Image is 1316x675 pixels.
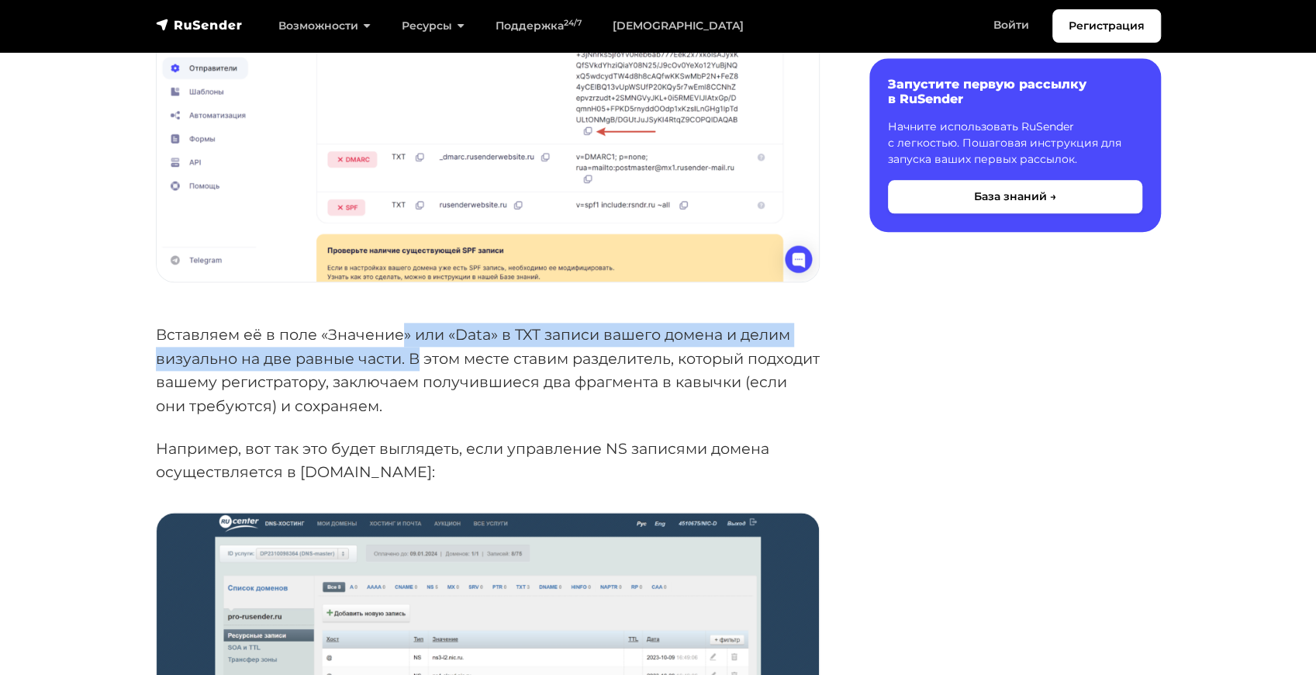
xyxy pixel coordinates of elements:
sup: 24/7 [564,18,582,28]
a: [DEMOGRAPHIC_DATA] [597,10,759,42]
h6: Запустите первую рассылку в RuSender [888,77,1142,106]
a: Регистрация [1052,9,1161,43]
a: Войти [978,9,1045,41]
a: Запустите первую рассылку в RuSender Начните использовать RuSender с легкостью. Пошаговая инструк... [869,58,1161,232]
a: Ресурсы [386,10,480,42]
img: RuSender [156,17,243,33]
button: База знаний → [888,180,1142,213]
a: Поддержка24/7 [480,10,597,42]
p: Вставляем её в поле «Значение» или «Data» в TXT записи вашего домена и делим визуально на две рав... [156,323,820,418]
p: Например, вот так это будет выглядеть, если управление NS записями домена осуществляется в [DOMAI... [156,437,820,484]
p: Начните использовать RuSender с легкостью. Пошаговая инструкция для запуска ваших первых рассылок. [888,119,1142,168]
a: Возможности [263,10,386,42]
